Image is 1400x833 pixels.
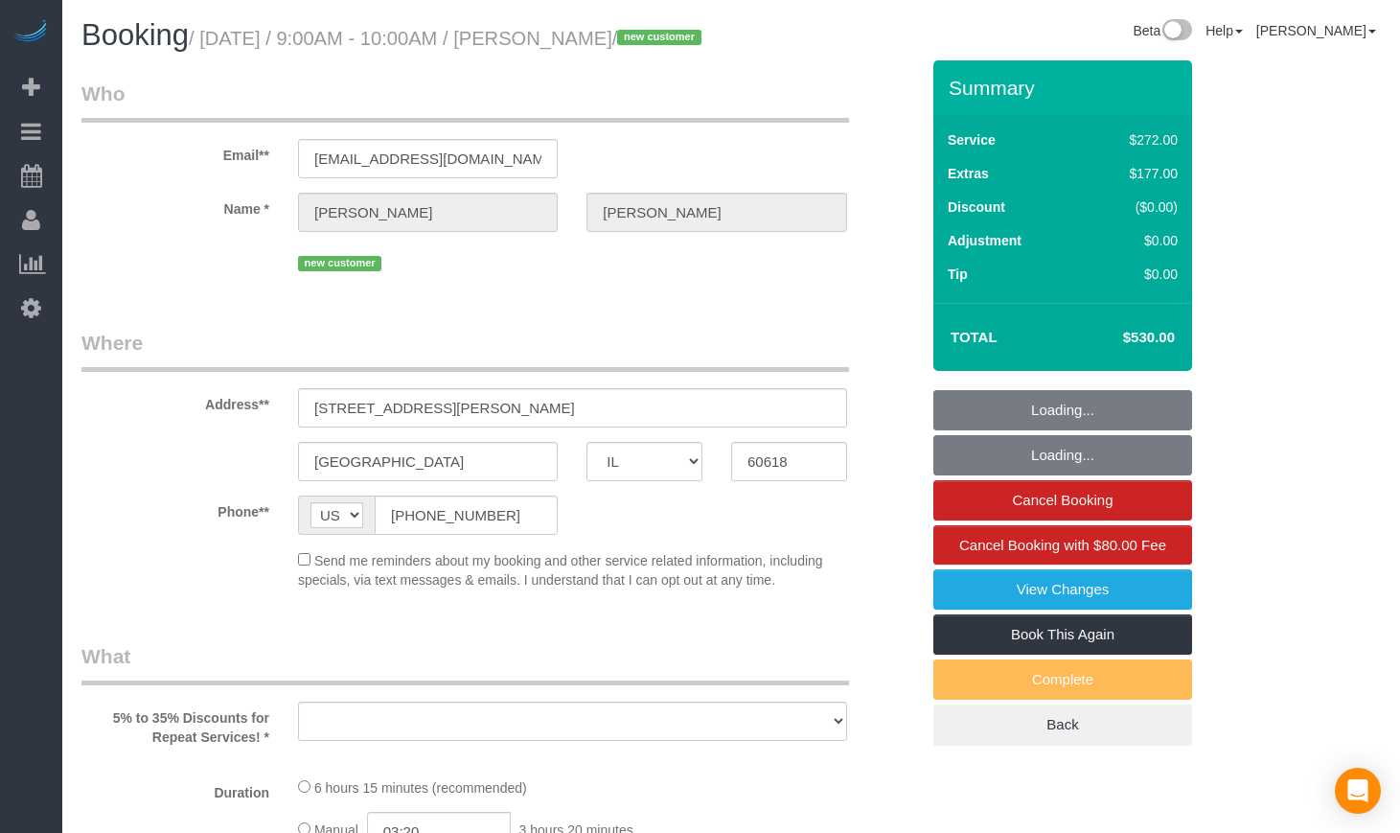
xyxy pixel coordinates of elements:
[67,776,284,802] label: Duration
[81,18,189,52] span: Booking
[933,614,1192,655] a: Book This Again
[933,705,1192,745] a: Back
[1335,768,1381,814] div: Open Intercom Messenger
[314,780,527,796] span: 6 hours 15 minutes (recommended)
[617,30,700,45] span: new customer
[948,265,968,284] label: Tip
[948,130,996,150] label: Service
[612,28,707,49] span: /
[1205,23,1243,38] a: Help
[959,537,1166,553] span: Cancel Booking with $80.00 Fee
[298,256,381,271] span: new customer
[1089,164,1178,183] div: $177.00
[586,193,846,232] input: Last Name*
[81,329,849,372] legend: Where
[1133,23,1192,38] a: Beta
[949,77,1182,99] h3: Summary
[67,702,284,747] label: 5% to 35% Discounts for Repeat Services! *
[1256,23,1376,38] a: [PERSON_NAME]
[298,553,823,588] span: Send me reminders about my booking and other service related information, including specials, via...
[67,193,284,219] label: Name *
[933,480,1192,521] a: Cancel Booking
[81,642,849,685] legend: What
[933,569,1192,610] a: View Changes
[933,525,1192,566] a: Cancel Booking with $80.00 Fee
[948,197,1005,217] label: Discount
[731,442,847,481] input: Zip Code**
[1089,197,1178,217] div: ($0.00)
[948,164,989,183] label: Extras
[298,193,558,232] input: First Name**
[1089,265,1178,284] div: $0.00
[11,19,50,46] img: Automaid Logo
[189,28,707,49] small: / [DATE] / 9:00AM - 10:00AM / [PERSON_NAME]
[951,329,998,345] strong: Total
[1066,330,1175,346] h4: $530.00
[1089,130,1178,150] div: $272.00
[81,80,849,123] legend: Who
[1089,231,1178,250] div: $0.00
[1160,19,1192,44] img: New interface
[948,231,1021,250] label: Adjustment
